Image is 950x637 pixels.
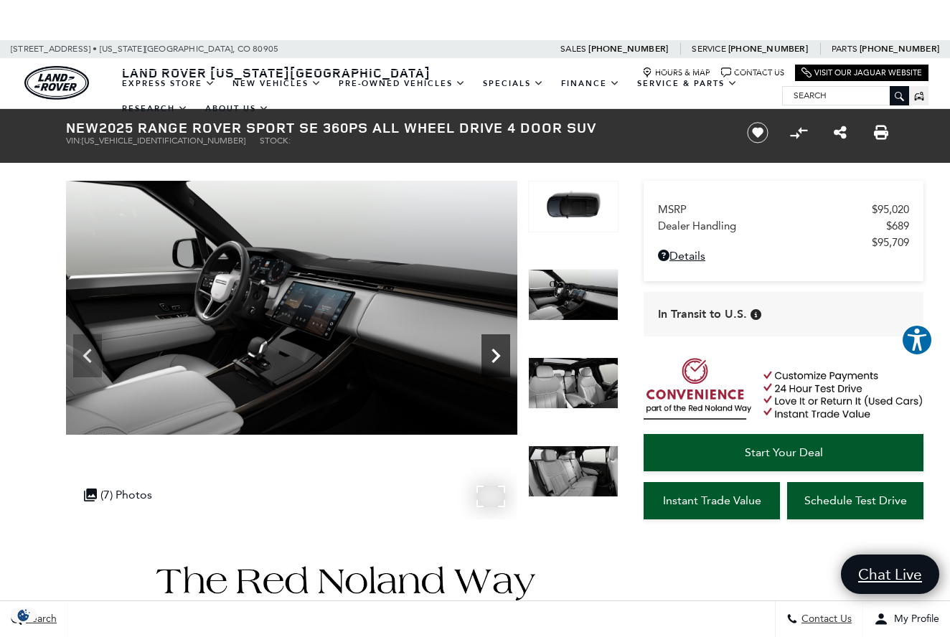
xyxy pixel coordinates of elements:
[260,136,291,146] span: Stock:
[658,249,909,263] a: Details
[66,181,517,435] img: New 2025 Varesine Blue LAND ROVER SE 360PS image 5
[658,220,909,232] a: Dealer Handling $689
[629,71,746,96] a: Service & Parts
[552,71,629,96] a: Finance
[804,494,907,507] span: Schedule Test Drive
[474,71,552,96] a: Specials
[330,71,474,96] a: Pre-Owned Vehicles
[224,71,330,96] a: New Vehicles
[528,357,619,409] img: New 2025 Varesine Blue LAND ROVER SE 360PS image 6
[528,269,619,321] img: New 2025 Varesine Blue LAND ROVER SE 360PS image 5
[663,494,761,507] span: Instant Trade Value
[82,136,245,146] span: [US_VEHICLE_IDENTIFICATION_NUMBER]
[113,96,197,121] a: Research
[901,324,933,359] aside: Accessibility Help Desk
[100,40,235,58] span: [US_STATE][GEOGRAPHIC_DATA],
[742,121,773,144] button: Save vehicle
[874,124,888,141] a: Print this New 2025 Range Rover Sport SE 360PS All Wheel Drive 4 Door SUV
[832,44,857,54] span: Parts
[11,44,278,54] a: [STREET_ADDRESS] • [US_STATE][GEOGRAPHIC_DATA], CO 80905
[237,40,250,58] span: CO
[851,565,929,584] span: Chat Live
[66,118,99,137] strong: New
[886,220,909,232] span: $689
[787,482,923,519] a: Schedule Test Drive
[253,40,278,58] span: 80905
[841,555,939,594] a: Chat Live
[73,334,102,377] div: Previous
[901,324,933,356] button: Explore your accessibility options
[122,64,431,81] span: Land Rover [US_STATE][GEOGRAPHIC_DATA]
[788,122,809,143] button: Compare Vehicle
[728,43,808,55] a: [PHONE_NUMBER]
[481,334,510,377] div: Next
[7,608,40,623] img: Opt-Out Icon
[113,71,224,96] a: EXPRESS STORE
[745,445,823,459] span: Start Your Deal
[113,71,782,121] nav: Main Navigation
[801,67,922,78] a: Visit Our Jaguar Website
[644,482,780,519] a: Instant Trade Value
[528,445,619,497] img: New 2025 Varesine Blue LAND ROVER SE 360PS image 7
[642,67,710,78] a: Hours & Map
[721,67,784,78] a: Contact Us
[658,220,886,232] span: Dealer Handling
[872,236,909,249] span: $95,709
[24,66,89,100] a: land-rover
[658,203,872,216] span: MSRP
[658,306,747,322] span: In Transit to U.S.
[783,87,908,104] input: Search
[658,203,909,216] a: MSRP $95,020
[872,203,909,216] span: $95,020
[798,613,852,626] span: Contact Us
[888,613,939,626] span: My Profile
[528,181,619,232] img: New 2025 Varesine Blue LAND ROVER SE 360PS image 4
[113,64,439,81] a: Land Rover [US_STATE][GEOGRAPHIC_DATA]
[644,434,923,471] a: Start Your Deal
[658,236,909,249] a: $95,709
[834,124,847,141] a: Share this New 2025 Range Rover Sport SE 360PS All Wheel Drive 4 Door SUV
[66,136,82,146] span: VIN:
[7,608,40,623] section: Click to Open Cookie Consent Modal
[11,40,98,58] span: [STREET_ADDRESS] •
[197,96,278,121] a: About Us
[24,66,89,100] img: Land Rover
[66,120,723,136] h1: 2025 Range Rover Sport SE 360PS All Wheel Drive 4 Door SUV
[863,601,950,637] button: Open user profile menu
[751,309,761,320] div: Vehicle has shipped from factory of origin. Estimated time of delivery to Retailer is on average ...
[860,43,939,55] a: [PHONE_NUMBER]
